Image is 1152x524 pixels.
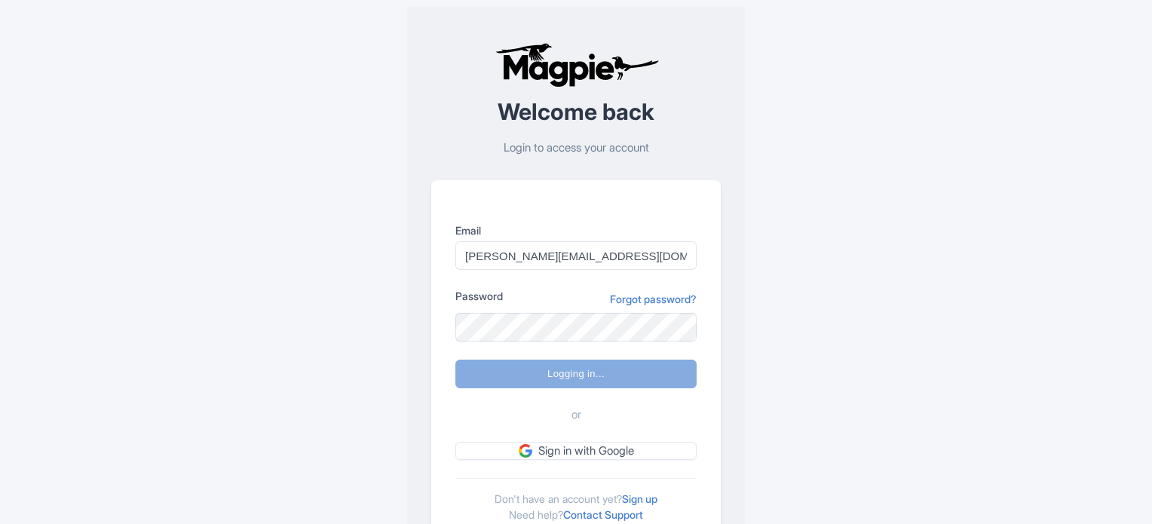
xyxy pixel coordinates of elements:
label: Password [455,288,503,304]
a: Contact Support [563,508,643,521]
div: Don't have an account yet? Need help? [455,478,697,522]
img: google.svg [519,444,532,458]
img: logo-ab69f6fb50320c5b225c76a69d11143b.png [492,42,661,87]
h2: Welcome back [431,100,721,124]
span: or [571,406,581,424]
a: Sign up [622,492,657,505]
input: Logging in... [455,360,697,388]
a: Sign in with Google [455,442,697,461]
a: Forgot password? [610,291,697,307]
input: you@example.com [455,241,697,270]
label: Email [455,222,697,238]
p: Login to access your account [431,139,721,157]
